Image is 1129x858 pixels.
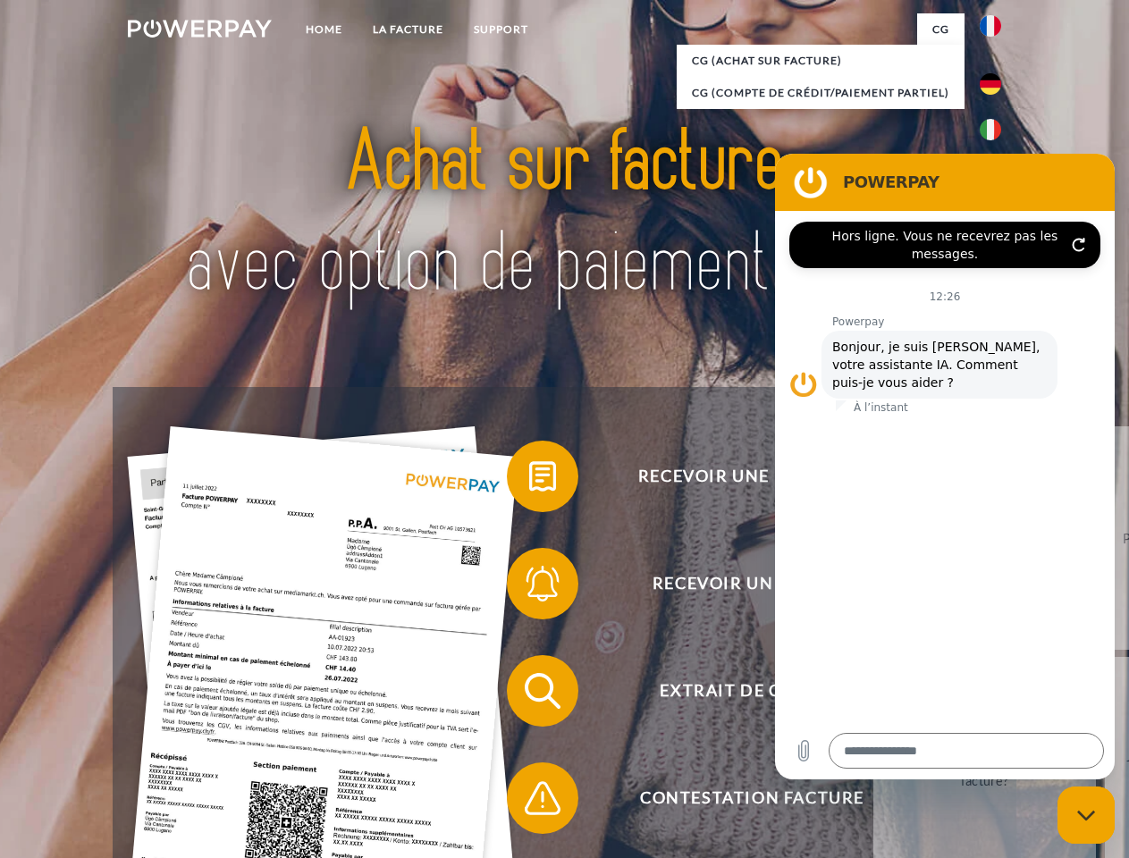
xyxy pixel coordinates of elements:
img: de [980,73,1001,95]
img: it [980,119,1001,140]
img: qb_warning.svg [520,776,565,820]
span: Recevoir un rappel? [533,548,971,619]
a: CG [917,13,965,46]
a: LA FACTURE [358,13,459,46]
img: logo-powerpay-white.svg [128,20,272,38]
img: fr [980,15,1001,37]
img: qb_search.svg [520,669,565,713]
span: Contestation Facture [533,762,971,834]
button: Recevoir une facture ? [507,441,972,512]
button: Extrait de compte [507,655,972,727]
a: CG (achat sur facture) [677,45,965,77]
button: Recevoir un rappel? [507,548,972,619]
span: Recevoir une facture ? [533,441,971,512]
span: Extrait de compte [533,655,971,727]
img: qb_bell.svg [520,561,565,606]
a: Support [459,13,543,46]
a: CG (Compte de crédit/paiement partiel) [677,77,965,109]
iframe: Bouton de lancement de la fenêtre de messagerie, conversation en cours [1057,786,1115,844]
a: Home [291,13,358,46]
iframe: Fenêtre de messagerie [775,154,1115,779]
img: title-powerpay_fr.svg [171,86,958,342]
button: Contestation Facture [507,762,972,834]
img: qb_bill.svg [520,454,565,499]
